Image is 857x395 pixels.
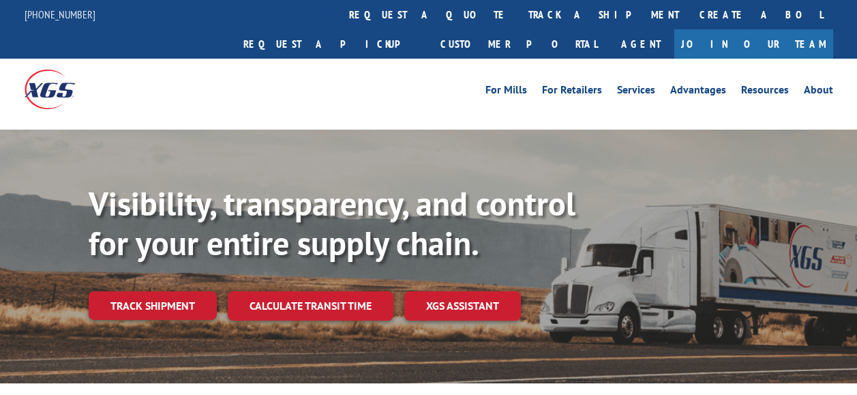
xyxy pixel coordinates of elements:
[542,85,602,100] a: For Retailers
[674,29,833,59] a: Join Our Team
[741,85,789,100] a: Resources
[607,29,674,59] a: Agent
[25,8,95,21] a: [PHONE_NUMBER]
[89,291,217,320] a: Track shipment
[670,85,726,100] a: Advantages
[228,291,393,321] a: Calculate transit time
[404,291,521,321] a: XGS ASSISTANT
[430,29,607,59] a: Customer Portal
[804,85,833,100] a: About
[233,29,430,59] a: Request a pickup
[89,182,575,264] b: Visibility, transparency, and control for your entire supply chain.
[485,85,527,100] a: For Mills
[617,85,655,100] a: Services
